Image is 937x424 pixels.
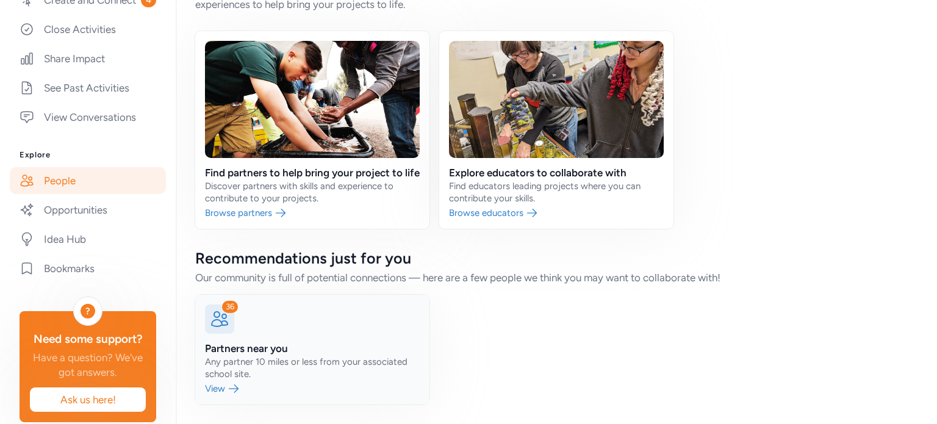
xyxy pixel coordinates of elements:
div: Our community is full of potential connections — here are a few people we think you may want to c... [195,270,917,285]
a: Idea Hub [10,226,166,253]
div: 36 [222,301,238,313]
a: View Conversations [10,104,166,131]
h3: Explore [20,150,156,160]
div: Recommendations just for you [195,248,917,268]
span: Ask us here! [40,392,136,407]
button: Ask us here! [29,387,146,412]
div: Need some support? [29,331,146,348]
a: Close Activities [10,16,166,43]
div: ? [81,304,95,318]
a: See Past Activities [10,74,166,101]
a: Share Impact [10,45,166,72]
a: Bookmarks [10,255,166,282]
div: Have a question? We've got answers. [29,350,146,379]
a: People [10,167,166,194]
a: Opportunities [10,196,166,223]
